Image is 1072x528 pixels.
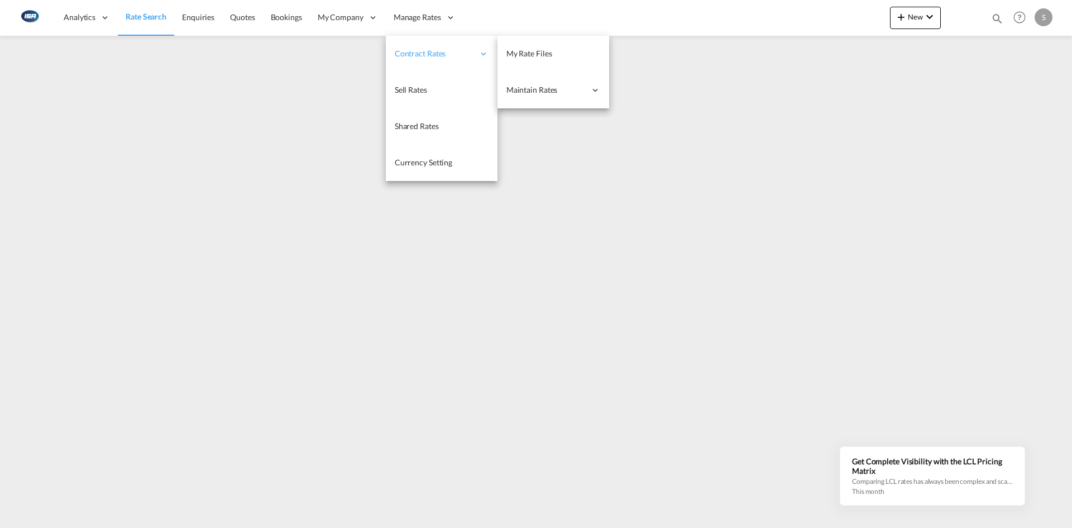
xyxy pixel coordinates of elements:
[386,145,497,181] a: Currency Setting
[1010,8,1035,28] div: Help
[395,85,427,94] span: Sell Rates
[394,12,441,23] span: Manage Rates
[17,5,42,30] img: 1aa151c0c08011ec8d6f413816f9a227.png
[126,12,166,21] span: Rate Search
[64,12,95,23] span: Analytics
[271,12,302,22] span: Bookings
[395,158,452,167] span: Currency Setting
[991,12,1003,29] div: icon-magnify
[230,12,255,22] span: Quotes
[506,49,552,58] span: My Rate Files
[182,12,214,22] span: Enquiries
[386,36,497,72] div: Contract Rates
[991,12,1003,25] md-icon: icon-magnify
[395,48,474,59] span: Contract Rates
[318,12,363,23] span: My Company
[890,7,941,29] button: icon-plus 400-fgNewicon-chevron-down
[1010,8,1029,27] span: Help
[894,10,908,23] md-icon: icon-plus 400-fg
[506,84,586,96] span: Maintain Rates
[386,108,497,145] a: Shared Rates
[1035,8,1052,26] div: S
[497,36,609,72] a: My Rate Files
[497,72,609,108] div: Maintain Rates
[395,121,439,131] span: Shared Rates
[923,10,936,23] md-icon: icon-chevron-down
[386,72,497,108] a: Sell Rates
[894,12,936,21] span: New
